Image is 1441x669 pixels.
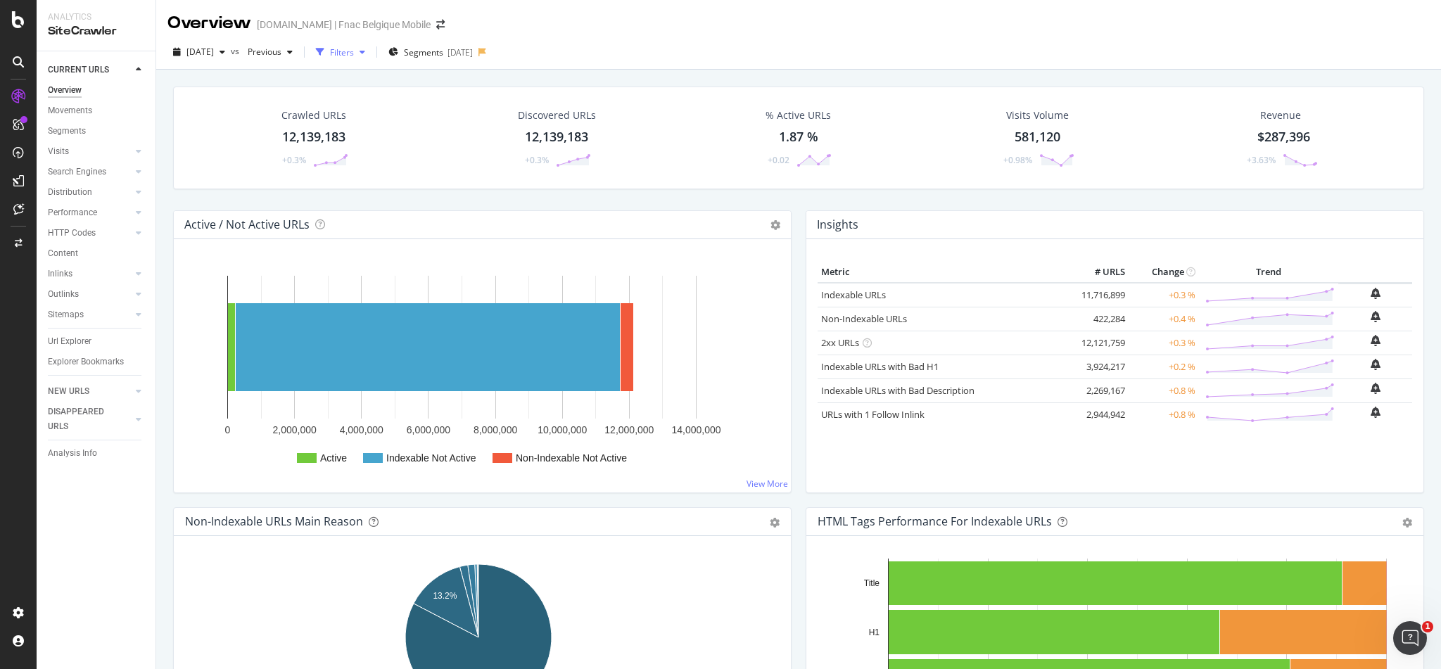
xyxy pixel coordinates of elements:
[48,334,146,349] a: Url Explorer
[1003,154,1032,166] div: +0.98%
[1129,378,1199,402] td: +0.8 %
[1072,402,1129,426] td: 2,944,942
[436,20,445,30] div: arrow-right-arrow-left
[48,83,82,98] div: Overview
[48,384,89,399] div: NEW URLS
[48,124,86,139] div: Segments
[821,336,859,349] a: 2xx URLs
[48,205,97,220] div: Performance
[447,46,473,58] div: [DATE]
[671,424,720,435] text: 14,000,000
[167,41,231,63] button: [DATE]
[821,288,886,301] a: Indexable URLs
[48,355,146,369] a: Explorer Bookmarks
[225,424,231,435] text: 0
[1072,355,1129,378] td: 3,924,217
[821,384,975,397] a: Indexable URLs with Bad Description
[1257,128,1310,145] span: $287,396
[272,424,316,435] text: 2,000,000
[48,83,146,98] a: Overview
[48,404,119,434] div: DISAPPEARED URLS
[185,262,772,481] svg: A chart.
[770,518,780,528] div: gear
[320,452,347,464] text: Active
[48,165,106,179] div: Search Engines
[818,262,1072,283] th: Metric
[1371,311,1380,322] div: bell-plus
[386,452,476,464] text: Indexable Not Active
[1371,383,1380,394] div: bell-plus
[404,46,443,58] span: Segments
[1260,108,1301,122] span: Revenue
[516,452,627,464] text: Non-Indexable Not Active
[184,215,310,234] h4: Active / Not Active URLs
[768,154,789,166] div: +0.02
[310,41,371,63] button: Filters
[48,287,132,302] a: Outlinks
[242,41,298,63] button: Previous
[864,578,880,588] text: Title
[185,514,363,528] div: Non-Indexable URLs Main Reason
[817,215,858,234] h4: Insights
[186,46,214,58] span: 2025 Sep. 5th
[869,627,880,637] text: H1
[474,424,517,435] text: 8,000,000
[1371,335,1380,346] div: bell-plus
[48,103,146,118] a: Movements
[48,446,146,461] a: Analysis Info
[48,63,132,77] a: CURRENT URLS
[1072,331,1129,355] td: 12,121,759
[48,185,132,200] a: Distribution
[1129,262,1199,283] th: Change
[48,165,132,179] a: Search Engines
[1371,407,1380,418] div: bell-plus
[1129,402,1199,426] td: +0.8 %
[766,108,831,122] div: % Active URLs
[1006,108,1069,122] div: Visits Volume
[48,144,132,159] a: Visits
[282,128,345,146] div: 12,139,183
[1129,355,1199,378] td: +0.2 %
[48,267,72,281] div: Inlinks
[525,128,588,146] div: 12,139,183
[340,424,383,435] text: 4,000,000
[1247,154,1276,166] div: +3.63%
[281,108,346,122] div: Crawled URLs
[48,384,132,399] a: NEW URLS
[1015,128,1060,146] div: 581,120
[770,220,780,230] i: Options
[48,23,144,39] div: SiteCrawler
[48,11,144,23] div: Analytics
[48,144,69,159] div: Visits
[1129,307,1199,331] td: +0.4 %
[407,424,450,435] text: 6,000,000
[747,478,788,490] a: View More
[282,154,306,166] div: +0.3%
[1422,621,1433,632] span: 1
[1371,359,1380,370] div: bell-plus
[383,41,478,63] button: Segments[DATE]
[48,226,96,241] div: HTTP Codes
[48,267,132,281] a: Inlinks
[48,307,132,322] a: Sitemaps
[821,312,907,325] a: Non-Indexable URLs
[821,408,925,421] a: URLs with 1 Follow Inlink
[821,360,939,373] a: Indexable URLs with Bad H1
[48,185,92,200] div: Distribution
[1371,288,1380,299] div: bell-plus
[1393,621,1427,655] iframe: Intercom live chat
[518,108,596,122] div: Discovered URLs
[242,46,281,58] span: Previous
[231,45,242,57] span: vs
[1072,307,1129,331] td: 422,284
[525,154,549,166] div: +0.3%
[1072,262,1129,283] th: # URLS
[48,205,132,220] a: Performance
[48,246,146,261] a: Content
[48,287,79,302] div: Outlinks
[433,591,457,601] text: 13.2%
[48,355,124,369] div: Explorer Bookmarks
[48,226,132,241] a: HTTP Codes
[48,446,97,461] div: Analysis Info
